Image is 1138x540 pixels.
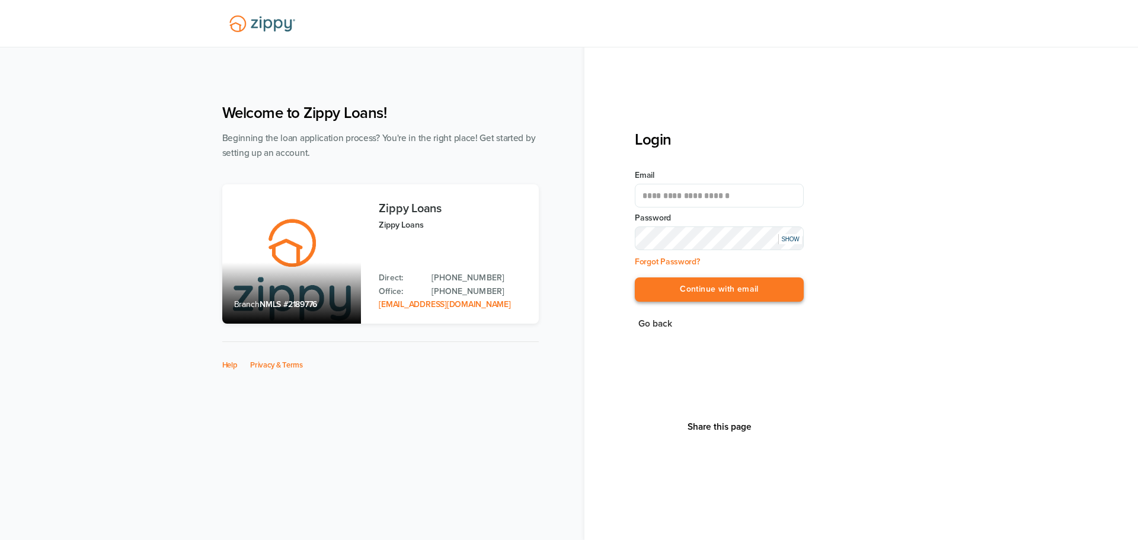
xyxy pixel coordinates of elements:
button: Share This Page [684,421,755,433]
span: NMLS #2189776 [260,299,317,309]
a: Privacy & Terms [250,360,303,370]
h1: Welcome to Zippy Loans! [222,104,539,122]
input: Input Password [635,226,804,250]
a: Office Phone: 512-975-2947 [431,285,526,298]
p: Zippy Loans [379,218,526,232]
p: Office: [379,285,420,298]
h3: Login [635,130,804,149]
a: Email Address: zippyguide@zippymh.com [379,299,510,309]
button: Continue with email [635,277,804,302]
h3: Zippy Loans [379,202,526,215]
p: Direct: [379,271,420,285]
img: Lender Logo [222,10,302,37]
a: Direct Phone: 512-975-2947 [431,271,526,285]
a: Forgot Password? [635,257,700,267]
span: Branch [234,299,260,309]
span: Beginning the loan application process? You're in the right place! Get started by setting up an a... [222,133,536,158]
div: SHOW [778,234,802,244]
label: Email [635,170,804,181]
input: Email Address [635,184,804,207]
label: Password [635,212,804,224]
a: Help [222,360,238,370]
button: Go back [635,316,676,332]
